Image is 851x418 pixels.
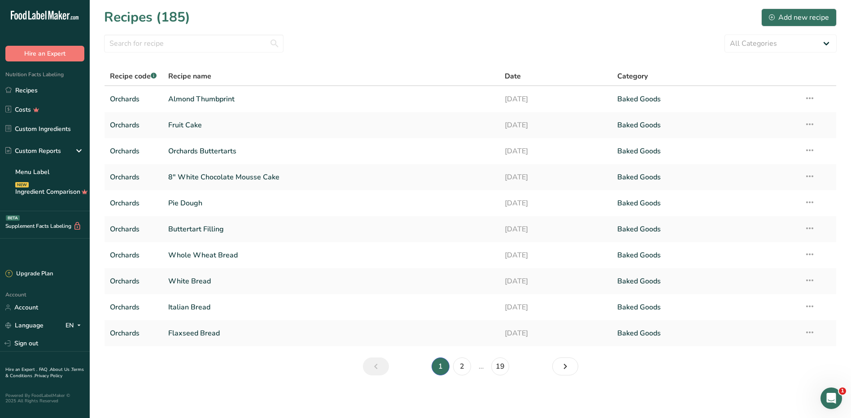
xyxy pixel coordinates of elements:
[617,324,794,343] a: Baked Goods
[110,298,157,317] a: Orchards
[110,194,157,213] a: Orchards
[110,142,157,161] a: Orchards
[617,298,794,317] a: Baked Goods
[505,324,606,343] a: [DATE]
[552,357,578,375] a: Next page
[505,194,606,213] a: [DATE]
[761,9,837,26] button: Add new recipe
[5,366,84,379] a: Terms & Conditions .
[104,7,190,27] h1: Recipes (185)
[168,246,494,265] a: Whole Wheat Bread
[820,388,842,409] iframe: Intercom live chat
[5,46,84,61] button: Hire an Expert
[505,246,606,265] a: [DATE]
[617,272,794,291] a: Baked Goods
[5,318,44,333] a: Language
[168,324,494,343] a: Flaxseed Bread
[168,142,494,161] a: Orchards Buttertarts
[617,220,794,239] a: Baked Goods
[168,90,494,109] a: Almond Thumbprint
[110,168,157,187] a: Orchards
[617,246,794,265] a: Baked Goods
[505,71,521,82] span: Date
[617,116,794,135] a: Baked Goods
[505,116,606,135] a: [DATE]
[617,90,794,109] a: Baked Goods
[617,194,794,213] a: Baked Goods
[168,116,494,135] a: Fruit Cake
[505,272,606,291] a: [DATE]
[5,393,84,404] div: Powered By FoodLabelMaker © 2025 All Rights Reserved
[65,320,84,331] div: EN
[5,366,37,373] a: Hire an Expert .
[505,168,606,187] a: [DATE]
[15,182,29,187] div: NEW
[168,220,494,239] a: Buttertart Filling
[491,357,509,375] a: Page 19.
[505,142,606,161] a: [DATE]
[839,388,846,395] span: 1
[110,71,157,81] span: Recipe code
[505,220,606,239] a: [DATE]
[505,298,606,317] a: [DATE]
[453,357,471,375] a: Page 2.
[617,168,794,187] a: Baked Goods
[617,71,648,82] span: Category
[617,142,794,161] a: Baked Goods
[110,116,157,135] a: Orchards
[168,272,494,291] a: White Bread
[39,366,50,373] a: FAQ .
[168,298,494,317] a: Italian Bread
[168,194,494,213] a: Pie Dough
[110,90,157,109] a: Orchards
[35,373,62,379] a: Privacy Policy
[769,12,829,23] div: Add new recipe
[6,215,20,221] div: BETA
[110,272,157,291] a: Orchards
[50,366,71,373] a: About Us .
[104,35,284,52] input: Search for recipe
[110,220,157,239] a: Orchards
[5,146,61,156] div: Custom Reports
[168,168,494,187] a: 8" White Chocolate Mousse Cake
[110,246,157,265] a: Orchards
[5,270,53,279] div: Upgrade Plan
[168,71,211,82] span: Recipe name
[505,90,606,109] a: [DATE]
[363,357,389,375] a: Previous page
[110,324,157,343] a: Orchards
